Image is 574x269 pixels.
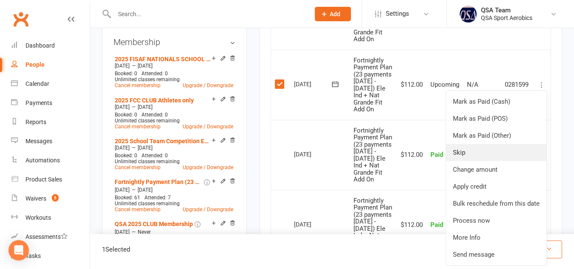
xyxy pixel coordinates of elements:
[115,145,130,151] span: [DATE]
[113,144,235,151] div: —
[115,71,137,76] span: Booked: 0
[294,147,333,161] div: [DATE]
[115,164,161,170] a: Cancel membership
[115,82,161,88] a: Cancel membership
[11,208,90,227] a: Workouts
[115,104,130,110] span: [DATE]
[113,229,235,235] div: —
[330,11,340,17] span: Add
[446,229,546,246] a: More Info
[144,195,171,201] span: Attended: 7
[115,187,130,193] span: [DATE]
[294,218,333,231] div: [DATE]
[11,132,90,151] a: Messages
[112,8,304,20] input: Search...
[446,161,546,178] a: Change amount
[115,124,161,130] a: Cancel membership
[115,201,180,207] span: Unlimited classes remaining
[25,195,46,202] div: Waivers
[386,4,409,23] span: Settings
[183,82,233,88] a: Upgrade / Downgrade
[115,76,180,82] span: Unlimited classes remaining
[138,145,153,151] span: [DATE]
[430,151,443,159] span: Paid
[25,233,68,240] div: Assessments
[11,151,90,170] a: Automations
[8,240,29,261] div: Open Intercom Messenger
[52,194,59,201] span: 5
[115,97,194,104] a: 2025 FCC CLUB Athletes only
[183,124,233,130] a: Upgrade / Downgrade
[115,207,161,212] a: Cancel membership
[141,112,168,118] span: Attended: 0
[11,36,90,55] a: Dashboard
[481,6,532,14] div: QSA Team
[446,178,546,195] a: Apply credit
[446,127,546,144] a: Mark as Paid (Other)
[113,62,235,69] div: —
[25,80,49,87] div: Calendar
[430,221,443,229] span: Paid
[138,229,151,235] span: Never
[430,81,459,88] span: Upcoming
[141,71,168,76] span: Attended: 0
[115,118,180,124] span: Unlimited classes remaining
[25,61,45,68] div: People
[113,37,235,47] h3: Membership
[446,144,546,161] a: Skip
[115,56,212,62] a: 2025 FISAF NATIONALS SCHOOL Athletes
[294,77,333,91] div: [DATE]
[11,55,90,74] a: People
[11,93,90,113] a: Payments
[397,50,427,120] td: $112.00
[25,42,55,49] div: Dashboard
[113,104,235,110] div: —
[115,229,130,235] span: [DATE]
[446,195,546,212] a: Bulk reschedule from this date
[446,93,546,110] a: Mark as Paid (Cash)
[105,246,130,253] span: Selected
[115,159,180,164] span: Unlimited classes remaining
[11,227,90,246] a: Assessments
[25,214,51,221] div: Workouts
[397,190,427,260] td: $112.00
[183,164,233,170] a: Upgrade / Downgrade
[11,246,90,266] a: Tasks
[11,189,90,208] a: Waivers 5
[11,170,90,189] a: Product Sales
[25,157,60,164] div: Automations
[446,212,546,229] a: Process now
[481,14,532,22] div: QSA Sport Aerobics
[138,104,153,110] span: [DATE]
[397,120,427,190] td: $112.00
[446,110,546,127] a: Mark as Paid (POS)
[11,113,90,132] a: Reports
[446,246,546,263] a: Send message
[315,7,351,21] button: Add
[115,112,137,118] span: Booked: 0
[115,221,193,227] a: QSA 2025 CLUB Membership
[353,57,392,113] span: Fortnightly Payment Plan (23 payments [DATE] - [DATE]) Ele Ind + Nat Grande Fit Add On
[25,252,41,259] div: Tasks
[115,195,140,201] span: Booked: 61
[25,176,62,183] div: Product Sales
[353,127,392,184] span: Fortnightly Payment Plan (23 payments [DATE] - [DATE]) Ele Ind + Nat Grande Fit Add On
[138,63,153,69] span: [DATE]
[353,197,392,254] span: Fortnightly Payment Plan (23 payments [DATE] - [DATE]) Ele Ind + Nat Grande Fit Add On
[25,99,52,106] div: Payments
[183,207,233,212] a: Upgrade / Downgrade
[102,244,130,255] div: 1
[25,138,52,144] div: Messages
[115,138,212,144] a: 2025 School Team Competition Entry Fees
[113,187,235,193] div: —
[25,119,46,125] div: Reports
[10,8,31,30] a: Clubworx
[460,6,477,23] img: thumb_image1645967867.png
[467,81,478,88] span: N/A
[115,153,137,159] span: Booked: 0
[115,63,130,69] span: [DATE]
[115,178,202,185] a: Fortnightly Payment Plan (23 payments [DATE] - [DATE]) Ele Ind + Nat Grande Fit Add On
[138,187,153,193] span: [DATE]
[141,153,168,159] span: Attended: 0
[11,74,90,93] a: Calendar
